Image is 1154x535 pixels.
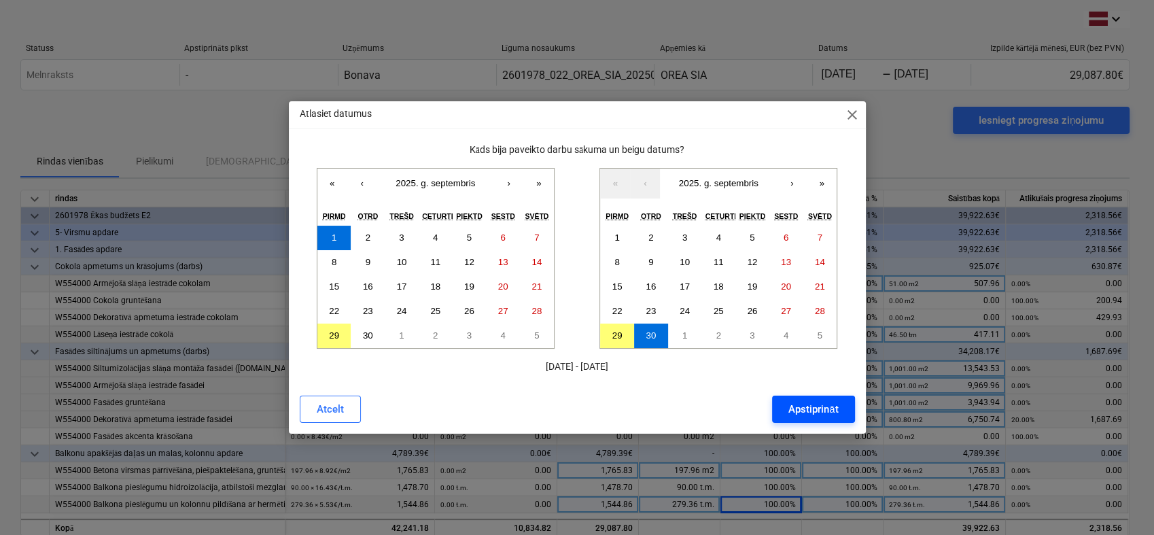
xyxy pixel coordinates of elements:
button: 2025. gada 12. septembris [453,250,487,275]
abbr: 2025. gada 3. septembris [682,232,687,243]
abbr: Pirmdiena [323,212,346,220]
abbr: 2025. gada 1. septembris [614,232,619,243]
button: 2025. g. septembris [660,169,777,199]
abbr: 2025. gada 3. oktobris [467,330,472,341]
abbr: 2025. gada 9. septembris [366,257,370,267]
button: 2025. gada 18. septembris [701,275,735,299]
abbr: 2025. gada 27. septembris [781,306,791,316]
abbr: 2025. gada 10. septembris [680,257,690,267]
button: 2025. gada 8. septembris [600,250,634,275]
abbr: 2025. gada 24. septembris [397,306,407,316]
abbr: 2025. gada 13. septembris [781,257,791,267]
button: 2025. gada 25. septembris [419,299,453,324]
button: 2025. gada 8. septembris [317,250,351,275]
button: 2025. gada 13. septembris [486,250,520,275]
abbr: 2025. gada 1. oktobris [682,330,687,341]
abbr: 2025. gada 15. septembris [612,281,623,292]
abbr: 2025. gada 3. septembris [399,232,404,243]
button: 2025. gada 30. septembris [634,324,668,348]
abbr: 2025. gada 30. septembris [363,330,373,341]
abbr: 2025. gada 5. septembris [467,232,472,243]
abbr: Sestdiena [491,212,515,220]
p: [DATE] - [DATE] [300,360,855,374]
button: 2025. gada 17. septembris [385,275,419,299]
p: Kāds bija paveikto darbu sākuma un beigu datums? [300,143,855,157]
button: 2025. gada 23. septembris [351,299,385,324]
button: ‹ [630,169,660,199]
abbr: 2025. gada 30. septembris [646,330,656,341]
abbr: Piektdiena [739,212,766,220]
abbr: 2025. gada 5. oktobris [818,330,822,341]
button: 2025. gada 14. septembris [803,250,837,275]
button: 2025. gada 27. septembris [486,299,520,324]
button: 2025. gada 28. septembris [520,299,554,324]
abbr: 2025. gada 26. septembris [748,306,758,316]
button: 2025. gada 3. oktobris [735,324,769,348]
button: 2025. gada 4. septembris [419,226,453,250]
button: 2025. gada 3. septembris [385,226,419,250]
button: 2025. gada 14. septembris [520,250,554,275]
abbr: 2025. gada 23. septembris [646,306,656,316]
abbr: 2025. gada 27. septembris [498,306,508,316]
abbr: 2025. gada 17. septembris [680,281,690,292]
abbr: 2025. gada 2. septembris [366,232,370,243]
abbr: 2025. gada 21. septembris [531,281,542,292]
abbr: 2025. gada 13. septembris [498,257,508,267]
abbr: 2025. gada 22. septembris [612,306,623,316]
button: 2025. gada 20. septembris [486,275,520,299]
button: » [524,169,554,199]
abbr: 2025. gada 2. oktobris [716,330,721,341]
abbr: 2025. gada 28. septembris [531,306,542,316]
button: 2025. gada 21. septembris [803,275,837,299]
abbr: 2025. gada 11. septembris [430,257,440,267]
button: 2025. gada 4. oktobris [769,324,803,348]
abbr: 2025. gada 23. septembris [363,306,373,316]
button: 2025. gada 4. oktobris [486,324,520,348]
div: Atcelt [317,400,344,418]
button: 2025. gada 1. oktobris [385,324,419,348]
button: 2025. gada 29. septembris [317,324,351,348]
button: 2025. gada 1. septembris [600,226,634,250]
abbr: 2025. gada 10. septembris [397,257,407,267]
abbr: Trešdiena [389,212,414,220]
button: 2025. gada 10. septembris [385,250,419,275]
button: 2025. gada 1. septembris [317,226,351,250]
button: 2025. gada 23. septembris [634,299,668,324]
button: 2025. gada 16. septembris [351,275,385,299]
abbr: Sestdiena [774,212,798,220]
abbr: Otrdiena [641,212,661,220]
button: 2025. gada 2. oktobris [701,324,735,348]
button: 2025. gada 27. septembris [769,299,803,324]
abbr: 2025. gada 14. septembris [815,257,825,267]
button: 2025. gada 7. septembris [520,226,554,250]
abbr: 2025. gada 8. septembris [614,257,619,267]
abbr: 2025. gada 14. septembris [531,257,542,267]
abbr: 2025. gada 20. septembris [498,281,508,292]
button: 2025. g. septembris [377,169,494,199]
abbr: 2025. gada 16. septembris [646,281,656,292]
abbr: 2025. gada 29. septembris [612,330,623,341]
abbr: 2025. gada 5. oktobris [534,330,539,341]
abbr: 2025. gada 28. septembris [815,306,825,316]
button: 2025. gada 1. oktobris [668,324,702,348]
abbr: Otrdiena [357,212,378,220]
button: 2025. gada 5. septembris [453,226,487,250]
abbr: 2025. gada 4. septembris [716,232,721,243]
button: 2025. gada 13. septembris [769,250,803,275]
abbr: 2025. gada 12. septembris [748,257,758,267]
button: 2025. gada 10. septembris [668,250,702,275]
button: 2025. gada 2. septembris [351,226,385,250]
abbr: 2025. gada 25. septembris [430,306,440,316]
abbr: 2025. gada 9. septembris [648,257,653,267]
abbr: 2025. gada 19. septembris [464,281,474,292]
button: 2025. gada 22. septembris [317,299,351,324]
abbr: 2025. gada 25. septembris [714,306,724,316]
button: 2025. gada 16. septembris [634,275,668,299]
abbr: Svētdiena [808,212,832,220]
abbr: Trešdiena [673,212,697,220]
button: 2025. gada 20. septembris [769,275,803,299]
abbr: 2025. gada 6. septembris [500,232,505,243]
button: 2025. gada 15. septembris [317,275,351,299]
abbr: 2025. gada 1. oktobris [399,330,404,341]
abbr: 2025. gada 4. oktobris [500,330,505,341]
